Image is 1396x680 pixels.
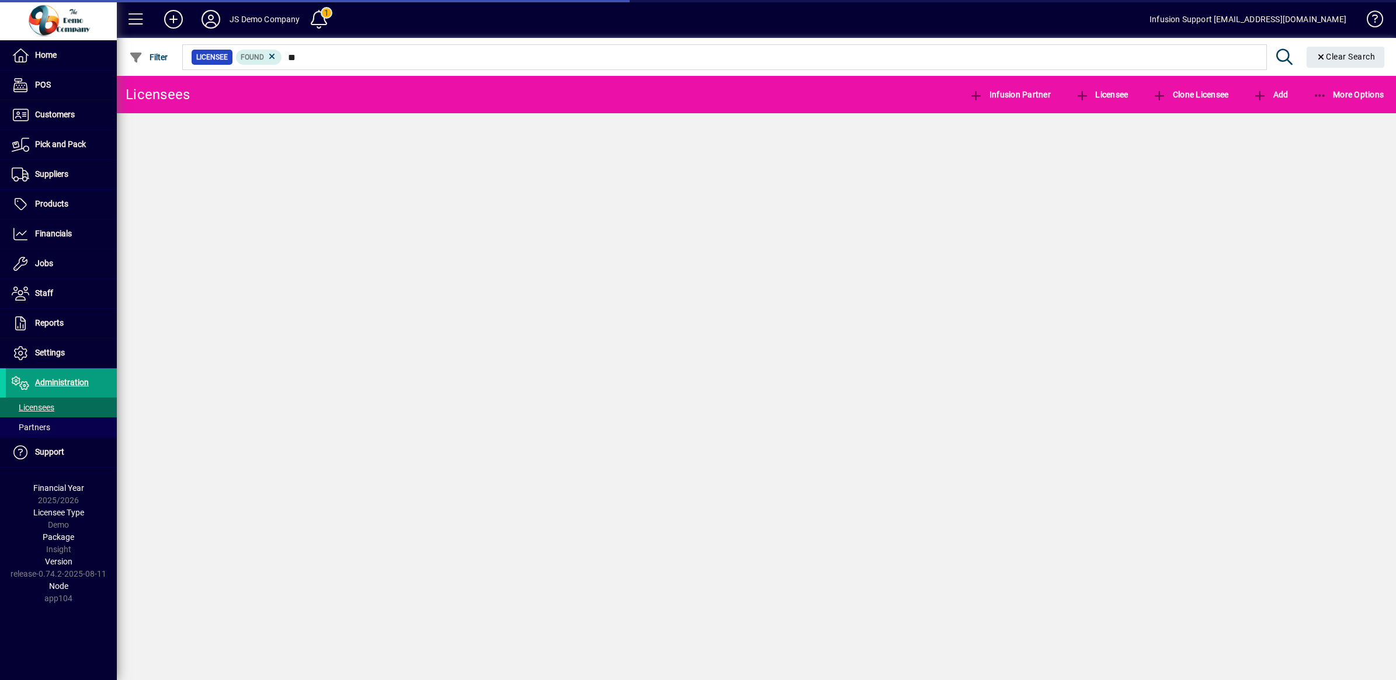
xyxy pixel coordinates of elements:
button: Add [155,9,192,30]
div: JS Demo Company [230,10,300,29]
a: Financials [6,219,117,249]
span: Infusion Partner [969,90,1051,99]
span: Administration [35,378,89,387]
span: Reports [35,318,64,327]
a: Reports [6,309,117,338]
button: Licensee [1072,84,1131,105]
a: Jobs [6,249,117,278]
div: Infusion Support [EMAIL_ADDRESS][DOMAIN_NAME] [1150,10,1346,29]
span: Home [35,50,57,60]
span: More Options [1313,90,1384,99]
span: Settings [35,348,65,357]
mat-chip: Found Status: Found [236,50,282,65]
button: Filter [126,47,171,68]
a: Pick and Pack [6,130,117,159]
span: Filter [129,53,168,62]
button: More Options [1310,84,1387,105]
span: Products [35,199,68,208]
span: Pick and Pack [35,140,86,149]
span: Clear Search [1316,52,1376,61]
button: Clear [1307,47,1385,68]
span: Package [43,532,74,542]
a: Customers [6,100,117,130]
span: Customers [35,110,75,119]
a: Suppliers [6,160,117,189]
div: Licensees [126,85,190,104]
a: Partners [6,417,117,437]
span: Licensee [196,51,228,63]
button: Profile [192,9,230,30]
span: Add [1253,90,1288,99]
span: Financial Year [33,483,84,493]
button: Add [1250,84,1291,105]
a: Licensees [6,397,117,417]
a: Products [6,190,117,219]
span: Node [49,581,68,591]
span: POS [35,80,51,89]
span: Licensees [12,403,54,412]
button: Clone Licensee [1150,84,1231,105]
span: Licensee Type [33,508,84,517]
a: Support [6,438,117,467]
span: Financials [35,229,72,238]
span: Jobs [35,259,53,268]
span: Staff [35,288,53,298]
a: Home [6,41,117,70]
span: Partners [12,423,50,432]
span: Found [241,53,264,61]
span: Licensee [1075,90,1128,99]
a: Staff [6,279,117,308]
a: Knowledge Base [1358,2,1381,40]
a: Settings [6,339,117,368]
span: Version [45,557,72,566]
a: POS [6,71,117,100]
span: Clone Licensee [1152,90,1228,99]
button: Infusion Partner [966,84,1054,105]
span: Suppliers [35,169,68,179]
span: Support [35,447,64,456]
